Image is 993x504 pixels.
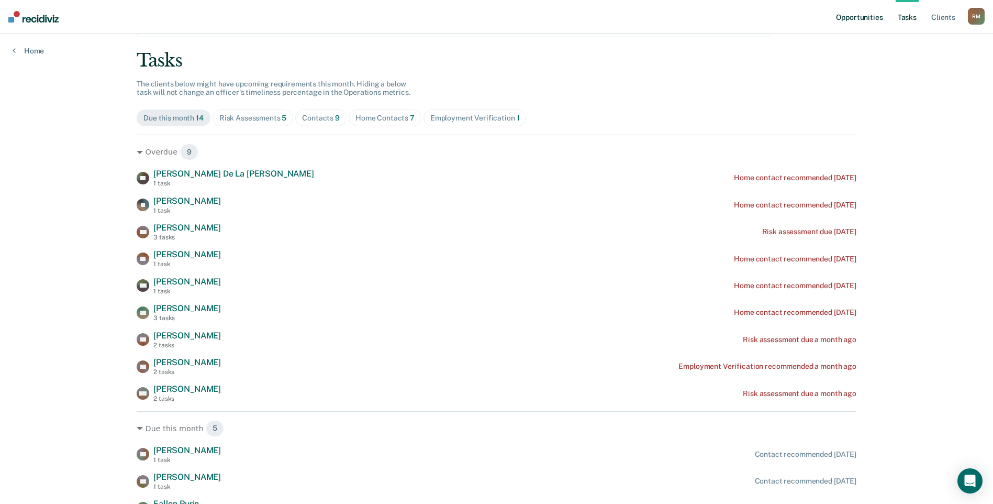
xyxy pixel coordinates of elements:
[410,114,415,122] span: 7
[153,472,221,482] span: [PERSON_NAME]
[137,144,856,160] div: Overdue 9
[734,201,856,210] div: Home contact recommended [DATE]
[153,196,221,206] span: [PERSON_NAME]
[153,331,221,341] span: [PERSON_NAME]
[143,114,204,123] div: Due this month
[762,227,856,236] div: Risk assessment due [DATE]
[153,368,221,376] div: 2 tasks
[153,277,221,287] span: [PERSON_NAME]
[153,483,221,490] div: 1 task
[153,395,221,402] div: 2 tasks
[968,8,985,25] button: RM
[734,173,856,182] div: Home contact recommended [DATE]
[8,11,59,23] img: Recidiviz
[743,335,856,344] div: Risk assessment due a month ago
[206,420,224,437] span: 5
[153,223,221,233] span: [PERSON_NAME]
[302,114,340,123] div: Contacts
[180,144,198,160] span: 9
[968,8,985,25] div: R M
[282,114,286,122] span: 5
[219,114,287,123] div: Risk Assessments
[153,342,221,349] div: 2 tasks
[137,80,410,97] span: The clients below might have upcoming requirements this month. Hiding a below task will not chang...
[755,477,856,486] div: Contact recommended [DATE]
[137,50,856,71] div: Tasks
[153,180,314,187] div: 1 task
[355,114,415,123] div: Home Contacts
[153,384,221,394] span: [PERSON_NAME]
[153,357,221,367] span: [PERSON_NAME]
[755,450,856,459] div: Contact recommended [DATE]
[13,46,44,56] a: Home
[153,169,314,179] span: [PERSON_NAME] De La [PERSON_NAME]
[153,234,221,241] div: 3 tasks
[957,468,983,494] div: Open Intercom Messenger
[517,114,520,122] span: 1
[734,255,856,264] div: Home contact recommended [DATE]
[137,420,856,437] div: Due this month 5
[335,114,340,122] span: 9
[153,260,221,268] div: 1 task
[678,362,856,371] div: Employment Verification recommended a month ago
[153,456,221,464] div: 1 task
[734,308,856,317] div: Home contact recommended [DATE]
[734,281,856,290] div: Home contact recommended [DATE]
[153,288,221,295] div: 1 task
[153,303,221,313] span: [PERSON_NAME]
[153,445,221,455] span: [PERSON_NAME]
[153,207,221,214] div: 1 task
[153,249,221,259] span: [PERSON_NAME]
[153,314,221,322] div: 3 tasks
[743,389,856,398] div: Risk assessment due a month ago
[430,114,520,123] div: Employment Verification
[196,114,204,122] span: 14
